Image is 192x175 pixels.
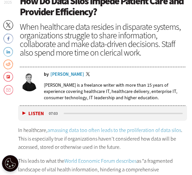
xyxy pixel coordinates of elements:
[50,72,84,77] a: [PERSON_NAME]
[44,82,185,101] p: [PERSON_NAME] is a freelance writer with more than 15 years of experience covering healthcare IT,...
[2,155,18,172] div: Cookie Settings
[22,111,44,116] button: Listen
[18,106,187,121] div: media player
[48,110,63,116] div: duration
[64,157,137,164] a: World Economic Forum describes
[18,126,187,152] p: In healthcare, . This is especially true if organizations haven’t considered how data will be acc...
[86,72,92,77] a: Twitter
[20,22,185,57] div: When healthcare data resides in disparate systems, organizations struggle to share information, c...
[2,155,18,172] button: Open Preferences
[44,72,49,77] span: by
[20,72,39,91] img: Brian Eastwood
[48,127,181,134] a: amassing data too often leads to the proliferation of data silos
